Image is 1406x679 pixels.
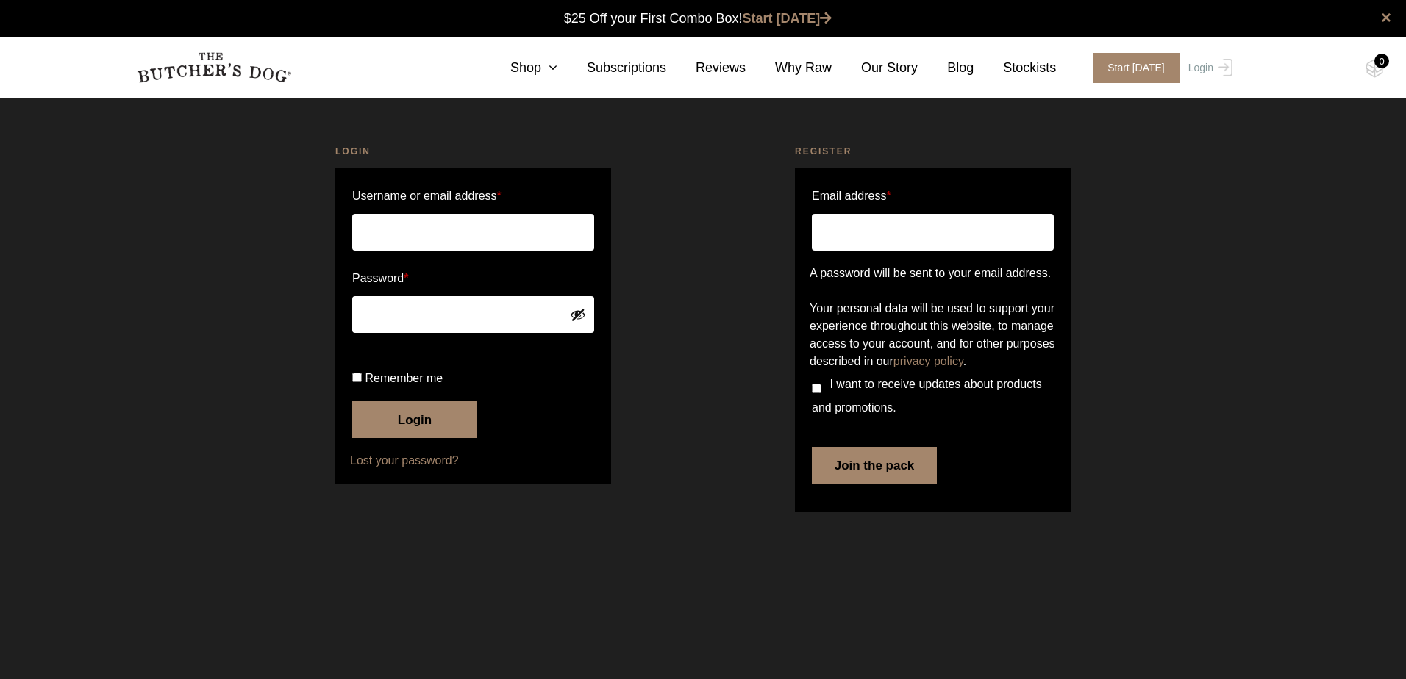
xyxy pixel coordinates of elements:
a: privacy policy [893,355,963,367]
a: Lost your password? [350,452,596,470]
button: Login [352,401,477,438]
a: Reviews [666,58,746,78]
a: Why Raw [746,58,832,78]
a: close [1381,9,1391,26]
input: I want to receive updates about products and promotions. [812,384,821,393]
img: TBD_Cart-Empty.png [1366,59,1384,78]
a: Our Story [832,58,918,78]
p: Your personal data will be used to support your experience throughout this website, to manage acc... [810,300,1056,370]
h2: Register [795,144,1071,159]
a: Subscriptions [557,58,666,78]
a: Start [DATE] [743,11,832,26]
label: Password [352,267,594,290]
button: Join the pack [812,447,937,484]
a: Shop [481,58,557,78]
span: Start [DATE] [1093,53,1180,83]
input: Remember me [352,373,362,382]
a: Start [DATE] [1078,53,1185,83]
span: Remember me [365,372,443,384]
p: A password will be sent to your email address. [810,265,1056,282]
a: Blog [918,58,974,78]
div: 0 [1374,54,1389,68]
a: Login [1185,53,1232,83]
a: Stockists [974,58,1056,78]
h2: Login [335,144,611,159]
button: Show password [570,306,586,323]
label: Username or email address [352,184,594,208]
label: Email address [812,184,891,208]
span: I want to receive updates about products and promotions. [812,378,1042,414]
